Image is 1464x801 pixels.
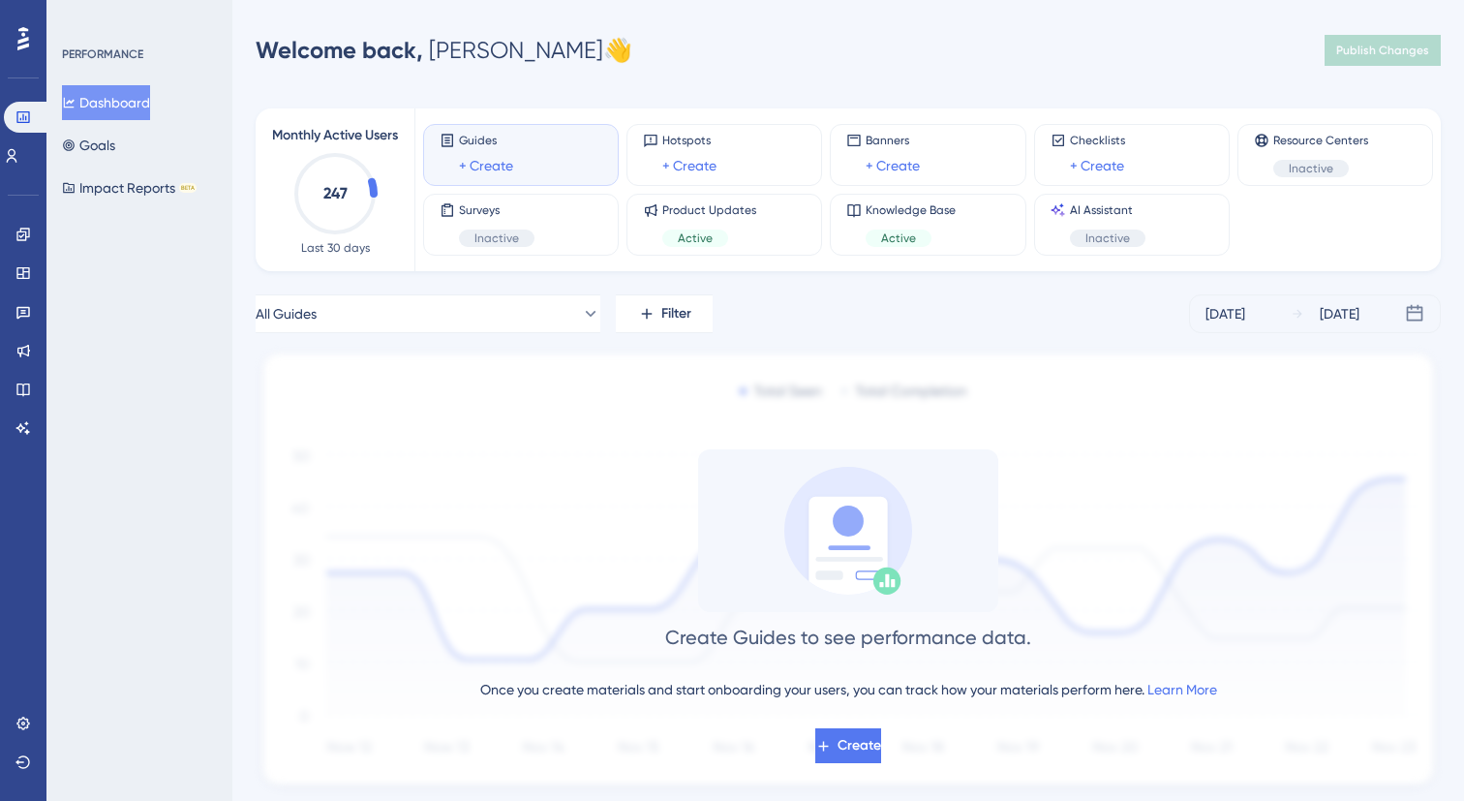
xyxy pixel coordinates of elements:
div: Once you create materials and start onboarding your users, you can track how your materials perfo... [480,678,1217,701]
text: 247 [323,184,348,202]
a: Learn More [1147,682,1217,697]
button: Create [815,728,881,763]
span: Surveys [459,202,534,218]
span: Filter [661,302,691,325]
button: Impact ReportsBETA [62,170,197,205]
span: Hotspots [662,133,717,148]
div: BETA [179,183,197,193]
button: Dashboard [62,85,150,120]
span: Checklists [1070,133,1125,148]
div: Create Guides to see performance data. [665,624,1031,651]
span: Product Updates [662,202,756,218]
div: [DATE] [1320,302,1359,325]
span: Banners [866,133,920,148]
button: Goals [62,128,115,163]
span: Active [678,231,713,246]
span: AI Assistant [1070,202,1145,218]
span: Welcome back, [256,36,423,64]
span: Monthly Active Users [272,124,398,147]
a: + Create [459,154,513,177]
span: Publish Changes [1336,43,1429,58]
img: 1ec67ef948eb2d50f6bf237e9abc4f97.svg [256,349,1441,794]
span: Inactive [1289,161,1333,176]
span: Last 30 days [301,240,370,256]
span: Active [881,231,916,246]
a: + Create [866,154,920,177]
span: Knowledge Base [866,202,956,218]
div: [DATE] [1205,302,1245,325]
div: [PERSON_NAME] 👋 [256,35,632,66]
span: Resource Centers [1273,133,1368,148]
button: All Guides [256,294,600,333]
button: Publish Changes [1325,35,1441,66]
span: Inactive [474,231,519,246]
span: Guides [459,133,513,148]
div: PERFORMANCE [62,46,143,62]
a: + Create [662,154,717,177]
span: All Guides [256,302,317,325]
a: + Create [1070,154,1124,177]
button: Filter [616,294,713,333]
span: Create [838,734,881,757]
span: Inactive [1085,231,1130,246]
